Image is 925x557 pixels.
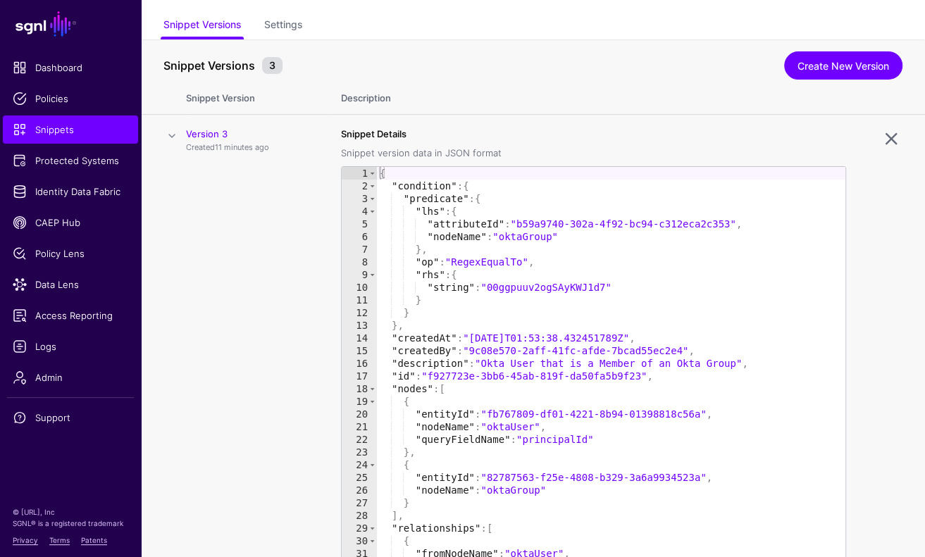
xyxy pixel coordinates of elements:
div: 18 [342,382,377,395]
a: Terms [49,536,70,544]
a: Policies [3,85,138,113]
label: Snippet Details [341,127,502,161]
span: 11 minutes ago [215,142,269,152]
div: 11 [342,294,377,306]
div: Snippet version data in JSON format [341,146,502,161]
span: Toggle code folding, rows 18 through 28 [368,382,376,395]
a: Dashboard [3,54,138,82]
a: Data Lens [3,270,138,299]
div: 22 [342,433,377,446]
span: Dashboard [13,61,128,75]
div: 28 [342,509,377,522]
span: Toggle code folding, rows 2 through 13 [368,180,376,192]
p: Created [186,142,313,154]
div: 9 [342,268,377,281]
div: 2 [342,180,377,192]
div: 14 [342,332,377,344]
th: Snippet Version [186,77,327,114]
div: 15 [342,344,377,357]
span: Snippet Versions [160,57,259,74]
p: © [URL], Inc [13,506,128,518]
p: SGNL® is a registered trademark [13,518,128,529]
a: CAEP Hub [3,208,138,237]
a: Patents [81,536,107,544]
div: 19 [342,395,377,408]
th: Description [327,77,925,114]
span: Toggle code folding, rows 24 through 27 [368,458,376,471]
span: Protected Systems [13,154,128,168]
a: Logs [3,332,138,361]
div: 6 [342,230,377,243]
a: Settings [264,13,302,39]
span: Support [13,411,128,425]
a: Policy Lens [3,239,138,268]
span: Identity Data Fabric [13,184,128,199]
div: 13 [342,319,377,332]
div: 16 [342,357,377,370]
span: Toggle code folding, rows 1 through 40 [368,167,376,180]
span: Toggle code folding, rows 19 through 23 [368,395,376,408]
div: 12 [342,306,377,319]
a: Create New Version [784,51,902,80]
span: Toggle code folding, rows 3 through 12 [368,192,376,205]
a: Identity Data Fabric [3,177,138,206]
a: SGNL [8,8,132,39]
small: 3 [262,57,283,74]
a: Protected Systems [3,146,138,175]
span: Policy Lens [13,246,128,261]
div: 29 [342,522,377,534]
span: Logs [13,339,128,353]
span: Toggle code folding, rows 30 through 36 [368,534,376,547]
div: 7 [342,243,377,256]
div: 1 [342,167,377,180]
div: 8 [342,256,377,268]
div: 23 [342,446,377,458]
div: 17 [342,370,377,382]
span: Data Lens [13,277,128,292]
span: Admin [13,370,128,384]
a: Snippet Versions [163,13,241,39]
div: 3 [342,192,377,205]
a: Privacy [13,536,38,544]
div: 5 [342,218,377,230]
span: Snippets [13,123,128,137]
div: 30 [342,534,377,547]
div: 4 [342,205,377,218]
a: Version 3 [186,128,228,139]
span: Toggle code folding, rows 29 through 37 [368,522,376,534]
div: 20 [342,408,377,420]
div: 25 [342,471,377,484]
a: Admin [3,363,138,392]
span: CAEP Hub [13,215,128,230]
div: 26 [342,484,377,496]
span: Toggle code folding, rows 9 through 11 [368,268,376,281]
div: 27 [342,496,377,509]
div: 24 [342,458,377,471]
span: Policies [13,92,128,106]
span: Access Reporting [13,308,128,323]
div: 10 [342,281,377,294]
a: Snippets [3,115,138,144]
span: Toggle code folding, rows 4 through 7 [368,205,376,218]
div: 21 [342,420,377,433]
a: Access Reporting [3,301,138,330]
